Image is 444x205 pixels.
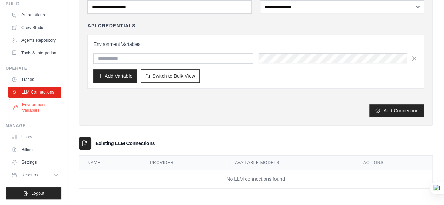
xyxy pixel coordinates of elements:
[8,9,61,21] a: Automations
[95,140,155,147] h3: Existing LLM Connections
[8,87,61,98] a: LLM Connections
[79,170,432,189] td: No LLM connections found
[6,66,61,71] div: Operate
[8,169,61,180] button: Resources
[369,104,424,117] button: Add Connection
[8,157,61,168] a: Settings
[8,74,61,85] a: Traces
[8,22,61,33] a: Crew Studio
[31,191,44,196] span: Logout
[87,22,135,29] h4: API Credentials
[152,73,195,80] span: Switch to Bulk View
[355,156,432,170] th: Actions
[8,47,61,59] a: Tools & Integrations
[141,156,226,170] th: Provider
[226,156,355,170] th: Available Models
[141,69,200,83] button: Switch to Bulk View
[21,172,41,178] span: Resources
[8,144,61,155] a: Billing
[9,99,62,116] a: Environment Variables
[93,41,418,48] h3: Environment Variables
[6,187,61,199] button: Logout
[79,156,141,170] th: Name
[6,123,61,129] div: Manage
[6,1,61,7] div: Build
[8,35,61,46] a: Agents Repository
[8,131,61,143] a: Usage
[93,69,137,83] button: Add Variable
